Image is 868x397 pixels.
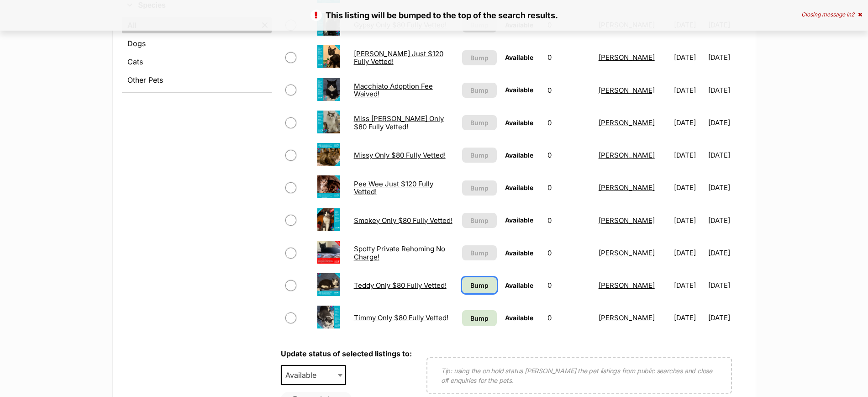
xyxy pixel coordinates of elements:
[354,216,452,225] a: Smokey Only $80 Fully Vetted!
[462,50,497,65] button: Bump
[505,119,533,127] span: Available
[354,82,433,98] a: Macchiato Adoption Fee Waived!
[670,237,707,269] td: [DATE]
[462,245,497,260] button: Bump
[544,107,594,138] td: 0
[354,49,443,66] a: [PERSON_NAME] Just $120 Fully Vetted!
[505,216,533,224] span: Available
[462,115,497,130] button: Bump
[462,310,497,326] a: Bump
[670,302,707,333] td: [DATE]
[599,118,655,127] a: [PERSON_NAME]
[470,183,489,193] span: Bump
[470,248,489,258] span: Bump
[670,139,707,171] td: [DATE]
[122,72,272,88] a: Other Pets
[505,281,533,289] span: Available
[670,74,707,106] td: [DATE]
[670,172,707,203] td: [DATE]
[599,313,655,322] a: [PERSON_NAME]
[708,237,745,269] td: [DATE]
[354,151,446,159] a: Missy Only $80 Fully Vetted!
[708,302,745,333] td: [DATE]
[505,151,533,159] span: Available
[599,216,655,225] a: [PERSON_NAME]
[470,281,489,290] span: Bump
[544,172,594,203] td: 0
[462,180,497,196] button: Bump
[801,11,862,18] div: Closing message in
[708,74,745,106] td: [DATE]
[462,148,497,163] button: Bump
[544,42,594,73] td: 0
[470,118,489,127] span: Bump
[544,205,594,236] td: 0
[670,205,707,236] td: [DATE]
[599,53,655,62] a: [PERSON_NAME]
[354,313,448,322] a: Timmy Only $80 Fully Vetted!
[544,270,594,301] td: 0
[354,244,445,261] a: Spotty Private Rehoming No Charge!
[708,42,745,73] td: [DATE]
[708,139,745,171] td: [DATE]
[505,86,533,94] span: Available
[599,249,655,257] a: [PERSON_NAME]
[670,42,707,73] td: [DATE]
[122,35,272,52] a: Dogs
[708,270,745,301] td: [DATE]
[670,107,707,138] td: [DATE]
[281,349,412,358] label: Update status of selected listings to:
[708,107,745,138] td: [DATE]
[470,313,489,323] span: Bump
[599,183,655,192] a: [PERSON_NAME]
[544,139,594,171] td: 0
[122,15,272,92] div: Species
[851,11,854,18] span: 2
[470,85,489,95] span: Bump
[282,369,326,381] span: Available
[462,213,497,228] button: Bump
[354,180,433,196] a: Pee Wee Just $120 Fully Vetted!
[505,249,533,257] span: Available
[544,302,594,333] td: 0
[708,172,745,203] td: [DATE]
[544,74,594,106] td: 0
[599,281,655,290] a: [PERSON_NAME]
[599,151,655,159] a: [PERSON_NAME]
[505,314,533,322] span: Available
[354,114,444,131] a: Miss [PERSON_NAME] Only $80 Fully Vetted!
[462,83,497,98] button: Bump
[281,365,347,385] span: Available
[544,237,594,269] td: 0
[505,53,533,61] span: Available
[9,9,859,21] p: This listing will be bumped to the top of the search results.
[354,281,447,290] a: Teddy Only $80 Fully Vetted!
[670,270,707,301] td: [DATE]
[122,53,272,70] a: Cats
[470,216,489,225] span: Bump
[441,366,717,385] p: Tip: using the on hold status [PERSON_NAME] the pet listings from public searches and close off e...
[470,150,489,160] span: Bump
[505,184,533,191] span: Available
[708,205,745,236] td: [DATE]
[599,86,655,95] a: [PERSON_NAME]
[462,277,497,293] a: Bump
[470,53,489,63] span: Bump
